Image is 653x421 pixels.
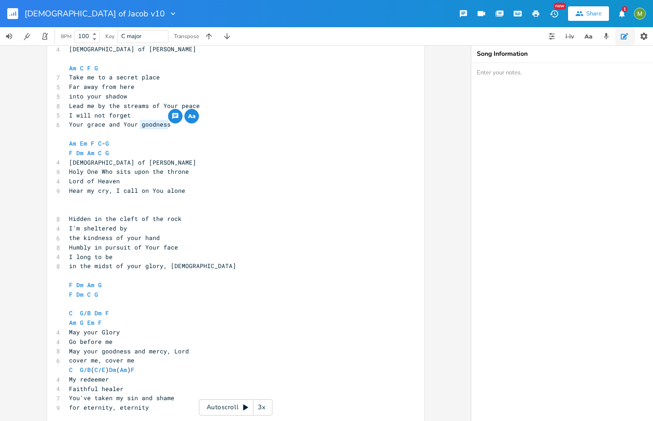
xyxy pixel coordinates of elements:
img: Mik Sivak [634,8,646,20]
span: G [105,149,109,157]
div: Transpose [174,34,199,39]
span: I long to be [69,253,113,261]
span: C [98,149,102,157]
span: Faithful healer [69,385,124,393]
span: Go before me [69,338,113,346]
span: Dm [76,290,84,299]
span: Am [87,281,94,289]
span: You've taken my sin and shame [69,394,174,402]
span: [DEMOGRAPHIC_DATA] of [PERSON_NAME] [69,45,196,53]
span: Take me to a secret place [69,73,160,81]
div: Song Information [477,51,648,57]
span: [DEMOGRAPHIC_DATA] of [PERSON_NAME] [69,158,196,166]
span: Am [87,149,94,157]
span: G/B [80,366,91,374]
span: - [69,139,109,147]
span: C [98,139,102,147]
span: G [98,281,102,289]
span: F [98,318,102,327]
span: Am [69,318,76,327]
span: Dm [76,281,84,289]
span: for eternity, eternity [69,403,149,411]
span: Am [120,366,127,374]
span: C [69,366,73,374]
span: G [80,318,84,327]
span: Dm [76,149,84,157]
span: I'm sheltered by [69,224,127,232]
span: Lord of Heaven [69,177,120,185]
span: G [94,290,98,299]
div: Key [105,34,114,39]
span: F [91,139,94,147]
span: [DEMOGRAPHIC_DATA] of Jacob v10 [25,10,165,18]
div: 1 [622,6,627,12]
span: Holy One Who sits upon the throne [69,167,189,176]
span: G [94,64,98,72]
span: F [69,149,73,157]
button: Share [568,6,609,21]
span: Your grace and Your goodness [69,120,171,128]
span: into your shadow [69,92,127,100]
span: Dm [94,309,102,317]
span: Hear my cry, I call on You alone [69,186,185,195]
span: C [87,290,91,299]
span: F [69,281,73,289]
span: C [69,309,73,317]
span: F [105,309,109,317]
span: ( ) ( ) [69,366,134,374]
span: F [87,64,91,72]
span: C/E [94,366,105,374]
span: Lead me by the streams of Your peace [69,102,200,110]
span: Humbly in pursuit of Your face [69,243,178,251]
div: 3x [253,399,270,416]
span: G/B [80,309,91,317]
span: I will not forget [69,111,131,119]
span: F [131,366,134,374]
button: 1 [613,5,631,22]
span: Am [69,139,76,147]
span: May your goodness and mercy, Lord [69,347,189,355]
span: Far away from here [69,83,134,91]
span: Hidden in the cleft of the rock [69,215,182,223]
span: G [105,139,109,147]
span: Em [80,139,87,147]
span: in the midst of your glory, [DEMOGRAPHIC_DATA] [69,262,236,270]
button: New [545,5,563,22]
div: Share [586,10,602,18]
span: Am [69,64,76,72]
span: C [80,64,84,72]
span: the kindness of your hand [69,234,160,242]
span: F [69,290,73,299]
span: C major [121,32,142,40]
div: Autoscroll [199,399,272,416]
span: May your Glory [69,328,120,336]
span: cover me, cover me [69,356,134,364]
div: BPM [61,34,71,39]
div: New [554,3,566,10]
span: Dm [109,366,116,374]
span: Em [87,318,94,327]
span: My redeemer [69,375,109,383]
